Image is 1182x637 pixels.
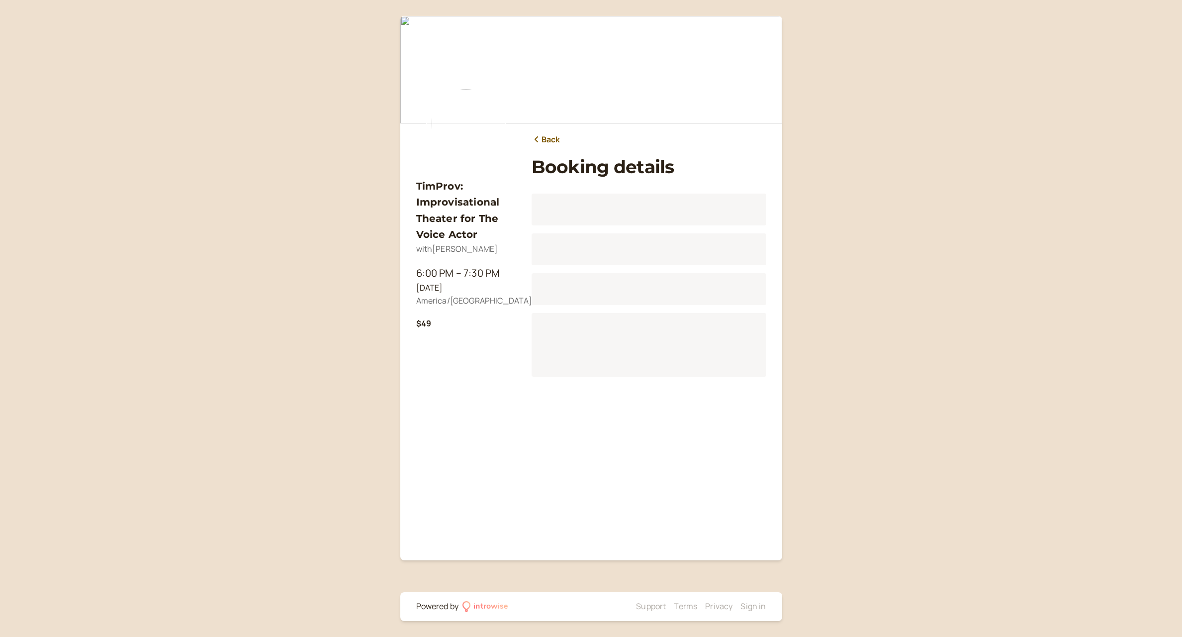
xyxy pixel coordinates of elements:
div: [DATE] [416,282,516,295]
h3: TimProv: Improvisational Theater for The Voice Actor [416,178,516,243]
b: $49 [416,318,431,329]
span: with [PERSON_NAME] [416,243,498,254]
a: Privacy [705,601,732,612]
a: Terms [674,601,697,612]
div: Powered by [416,600,459,613]
h1: Booking details [532,156,766,178]
div: Loading... [532,273,766,305]
div: 6:00 PM – 7:30 PM [416,265,516,281]
div: America/[GEOGRAPHIC_DATA] [416,295,516,308]
div: Loading... [532,194,766,225]
a: Support [636,601,666,612]
div: introwise [473,600,508,613]
a: introwise [462,600,509,613]
a: Sign in [740,601,766,612]
div: Loading... [532,313,766,377]
a: Back [532,133,560,146]
div: Loading... [532,233,766,265]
